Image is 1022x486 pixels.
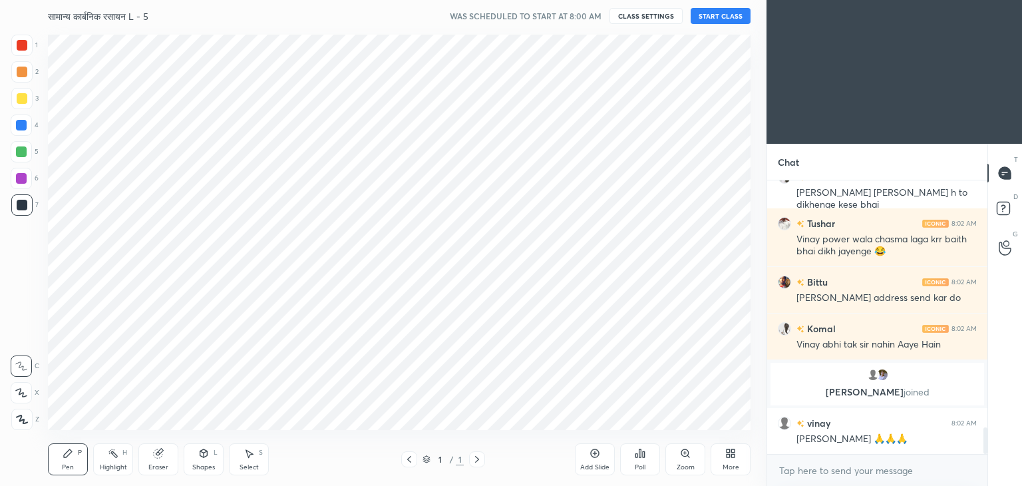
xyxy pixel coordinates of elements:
[11,35,38,56] div: 1
[691,8,751,24] button: START CLASS
[11,409,39,430] div: Z
[11,141,39,162] div: 5
[148,464,168,471] div: Eraser
[100,464,127,471] div: Highlight
[767,180,987,455] div: grid
[259,449,263,456] div: S
[1013,229,1018,239] p: G
[723,464,739,471] div: More
[580,464,609,471] div: Add Slide
[609,8,683,24] button: CLASS SETTINGS
[11,194,39,216] div: 7
[433,455,446,463] div: 1
[11,382,39,403] div: X
[677,464,695,471] div: Zoom
[450,10,601,22] h5: WAS SCHEDULED TO START AT 8:00 AM
[122,449,127,456] div: H
[11,356,39,377] div: C
[1014,154,1018,164] p: T
[635,464,645,471] div: Poll
[62,464,74,471] div: Pen
[11,115,39,136] div: 4
[48,10,148,23] h4: सामान्य कार्बनिक रसायन L - 5
[767,144,810,180] p: Chat
[449,455,453,463] div: /
[78,449,82,456] div: P
[192,464,215,471] div: Shapes
[1013,192,1018,202] p: D
[11,88,39,109] div: 3
[11,168,39,189] div: 6
[240,464,259,471] div: Select
[214,449,218,456] div: L
[456,453,464,465] div: 1
[11,61,39,83] div: 2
